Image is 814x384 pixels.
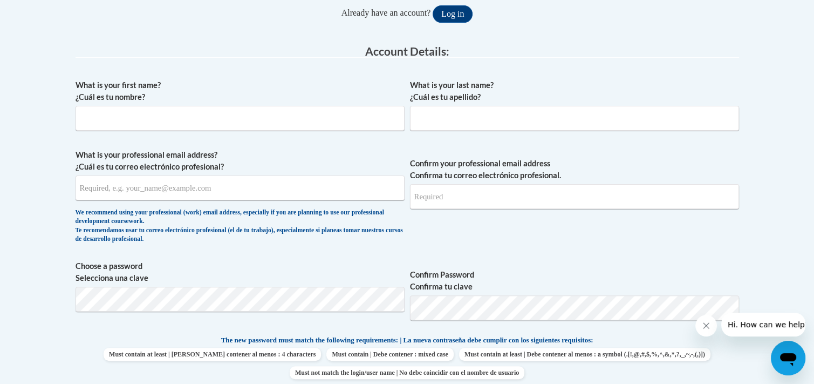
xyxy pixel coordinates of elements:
label: Confirm Password Confirma tu clave [410,269,739,293]
button: Log in [433,5,473,23]
div: We recommend using your professional (work) email address, especially if you are planning to use ... [76,208,405,244]
span: Account Details: [365,44,449,58]
span: Must not match the login/user name | No debe coincidir con el nombre de usuario [290,366,524,379]
label: What is your last name? ¿Cuál es tu apellido? [410,79,739,103]
label: Choose a password Selecciona una clave [76,260,405,284]
span: The new password must match the following requirements: | La nueva contraseña debe cumplir con lo... [221,335,593,345]
label: Confirm your professional email address Confirma tu correo electrónico profesional. [410,158,739,181]
label: What is your first name? ¿Cuál es tu nombre? [76,79,405,103]
iframe: Close message [695,315,717,336]
iframe: Button to launch messaging window [771,341,805,375]
input: Required [410,184,739,209]
span: Must contain at least | [PERSON_NAME] contener al menos : 4 characters [104,348,321,361]
input: Metadata input [76,176,405,200]
input: Metadata input [410,106,739,131]
label: What is your professional email address? ¿Cuál es tu correo electrónico profesional? [76,149,405,173]
iframe: Message from company [721,313,805,336]
span: Must contain at least | Debe contener al menos : a symbol (.[!,@,#,$,%,^,&,*,?,_,~,-,(,)]) [459,348,710,361]
input: Metadata input [76,106,405,131]
span: Already have an account? [341,8,431,17]
span: Must contain | Debe contener : mixed case [326,348,453,361]
span: Hi. How can we help? [6,8,87,16]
